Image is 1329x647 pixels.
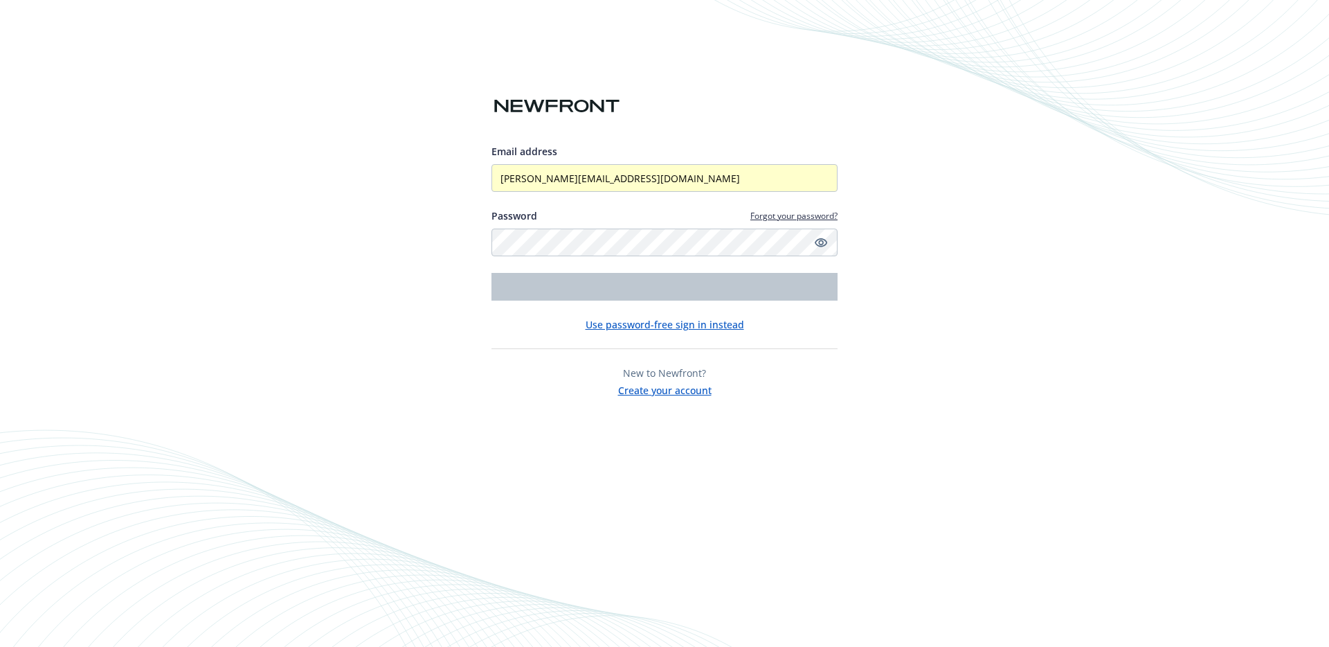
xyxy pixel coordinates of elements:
span: Login [651,280,678,293]
img: Newfront logo [491,94,622,118]
label: Password [491,209,537,223]
input: Enter your password [491,229,838,256]
a: Forgot your password? [750,210,838,222]
span: Email address [491,145,557,158]
a: Show password [813,234,829,251]
button: Use password-free sign in instead [586,317,744,332]
span: New to Newfront? [623,366,706,380]
button: Create your account [618,380,712,398]
input: Enter your email [491,164,838,192]
button: Login [491,273,838,301]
